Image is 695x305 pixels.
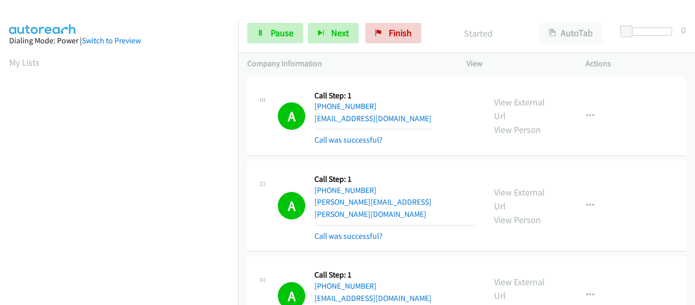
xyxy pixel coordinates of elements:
iframe: Resource Center [665,112,695,193]
a: [PHONE_NUMBER] [314,185,377,195]
button: Next [308,23,359,43]
a: View External Url [494,186,545,212]
div: Dialing Mode: Power | [9,35,229,47]
a: Call was successful? [314,135,383,145]
button: AutoTab [539,23,602,43]
h5: Call Step: 1 [314,174,476,184]
p: Started [435,26,521,40]
p: Company Information [247,58,448,70]
a: [PHONE_NUMBER] [314,281,377,291]
a: View Person [494,124,541,135]
span: Next [331,27,349,39]
a: Pause [247,23,303,43]
a: View Person [494,214,541,226]
a: View External Url [494,96,545,122]
a: Switch to Preview [82,36,141,45]
h1: A [278,102,305,130]
a: Finish [365,23,421,43]
span: Finish [389,27,412,39]
div: 0 [681,23,686,37]
a: [PERSON_NAME][EMAIL_ADDRESS][PERSON_NAME][DOMAIN_NAME] [314,197,431,219]
p: Actions [586,58,686,70]
h5: Call Step: 1 [314,270,431,280]
a: [EMAIL_ADDRESS][DOMAIN_NAME] [314,114,431,123]
h1: A [278,192,305,219]
span: Pause [271,27,294,39]
a: [EMAIL_ADDRESS][DOMAIN_NAME] [314,293,431,303]
a: [PHONE_NUMBER] [314,101,377,111]
a: My Lists [9,57,40,68]
a: View External Url [494,276,545,301]
a: Call was successful? [314,231,383,241]
p: View [467,58,567,70]
h5: Call Step: 1 [314,91,431,101]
